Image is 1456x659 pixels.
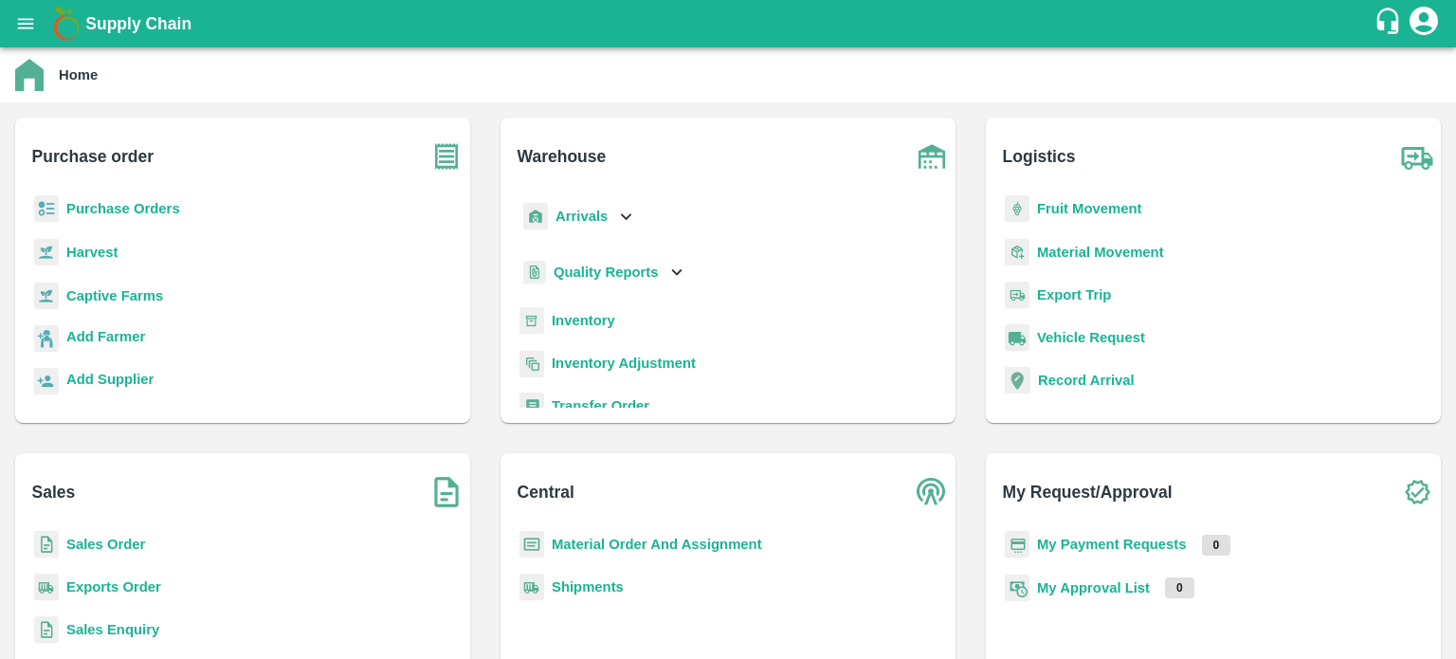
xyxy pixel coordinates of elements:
[34,616,59,644] img: sales
[1374,7,1407,41] div: customer-support
[66,245,118,260] a: Harvest
[66,369,154,394] a: Add Supplier
[552,356,696,371] a: Inventory Adjustment
[66,372,154,387] b: Add Supplier
[1037,537,1187,552] a: My Payment Requests
[4,2,47,46] button: open drawer
[1005,238,1029,266] img: material
[34,368,59,395] img: supplier
[1037,330,1145,345] a: Vehicle Request
[66,622,159,637] a: Sales Enquiry
[1037,287,1111,302] a: Export Trip
[552,313,615,328] a: Inventory
[66,326,145,352] a: Add Farmer
[66,329,145,344] b: Add Farmer
[423,468,470,516] img: soSales
[15,59,44,91] img: home
[1393,133,1441,180] img: truck
[1202,535,1231,556] p: 0
[1005,574,1029,602] img: approval
[66,537,145,552] a: Sales Order
[1165,577,1194,598] p: 0
[32,479,76,505] b: Sales
[908,133,955,180] img: warehouse
[1407,4,1441,44] div: account of current user
[34,238,59,266] img: harvest
[555,209,608,224] b: Arrivals
[519,531,544,558] img: centralMaterial
[519,307,544,335] img: whInventory
[423,133,470,180] img: purchase
[1037,245,1164,260] a: Material Movement
[1005,531,1029,558] img: payment
[34,531,59,558] img: sales
[554,265,659,280] b: Quality Reports
[519,350,544,377] img: inventory
[552,537,762,552] a: Material Order And Assignment
[66,201,180,216] a: Purchase Orders
[1003,143,1076,170] b: Logistics
[34,574,59,601] img: shipments
[518,143,607,170] b: Warehouse
[59,67,98,82] b: Home
[1038,373,1135,388] a: Record Arrival
[1003,479,1173,505] b: My Request/Approval
[1005,282,1029,309] img: delivery
[34,282,59,310] img: harvest
[32,143,154,170] b: Purchase order
[47,5,85,43] img: logo
[552,398,649,413] a: Transfer Order
[66,288,163,303] a: Captive Farms
[1005,324,1029,352] img: vehicle
[85,14,191,33] b: Supply Chain
[523,261,546,284] img: qualityReport
[519,393,544,420] img: whTransfer
[908,468,955,516] img: central
[34,195,59,223] img: reciept
[523,203,548,230] img: whArrival
[1037,201,1142,216] a: Fruit Movement
[519,253,687,292] div: Quality Reports
[518,479,574,505] b: Central
[1393,468,1441,516] img: check
[552,579,624,595] a: Shipments
[34,325,59,353] img: farmer
[519,574,544,601] img: shipments
[519,195,637,238] div: Arrivals
[66,579,161,595] a: Exports Order
[1005,367,1030,394] img: recordArrival
[1037,580,1150,595] a: My Approval List
[1005,195,1029,223] img: fruit
[85,10,1374,37] a: Supply Chain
